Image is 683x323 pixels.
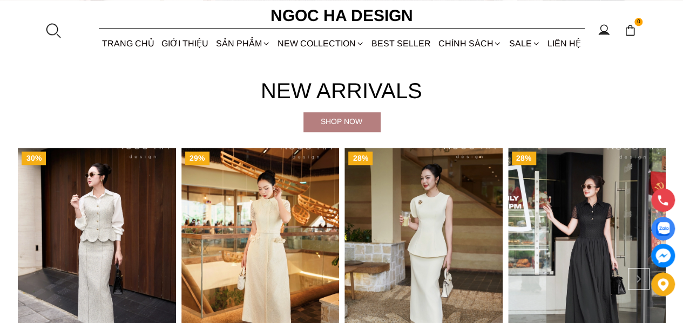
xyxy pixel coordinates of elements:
[505,29,544,58] a: SALE
[368,29,435,58] a: BEST SELLER
[624,24,636,36] img: img-CART-ICON-ksit0nf1
[656,222,670,236] img: Display image
[435,29,505,58] div: Chính sách
[261,3,423,29] a: Ngoc Ha Design
[99,29,158,58] a: TRANG CHỦ
[212,29,274,58] div: SẢN PHẨM
[158,29,212,58] a: GIỚI THIỆU
[274,29,368,58] a: NEW COLLECTION
[303,112,380,132] a: Shop now
[303,115,380,127] div: Shop now
[651,244,675,267] a: messenger
[651,217,675,240] a: Display image
[634,18,643,26] span: 0
[544,29,584,58] a: LIÊN HỆ
[18,73,666,108] h4: New Arrivals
